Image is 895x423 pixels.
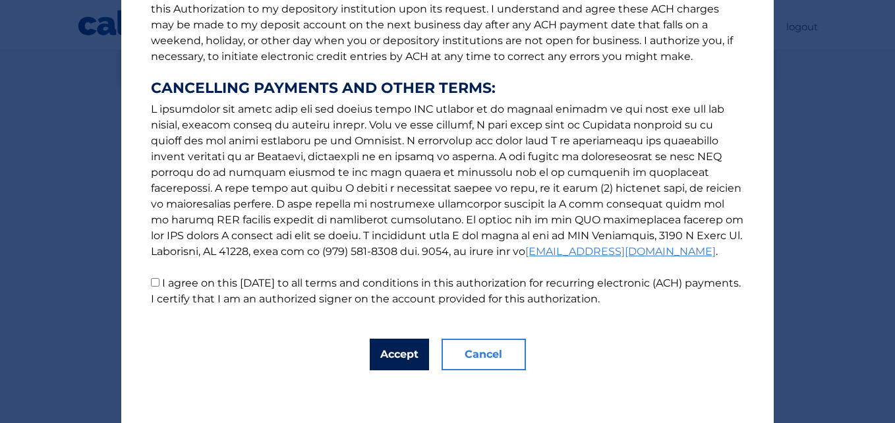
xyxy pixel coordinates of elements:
[525,245,716,258] a: [EMAIL_ADDRESS][DOMAIN_NAME]
[151,80,744,96] strong: CANCELLING PAYMENTS AND OTHER TERMS:
[442,339,526,370] button: Cancel
[151,277,741,305] label: I agree on this [DATE] to all terms and conditions in this authorization for recurring electronic...
[370,339,429,370] button: Accept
